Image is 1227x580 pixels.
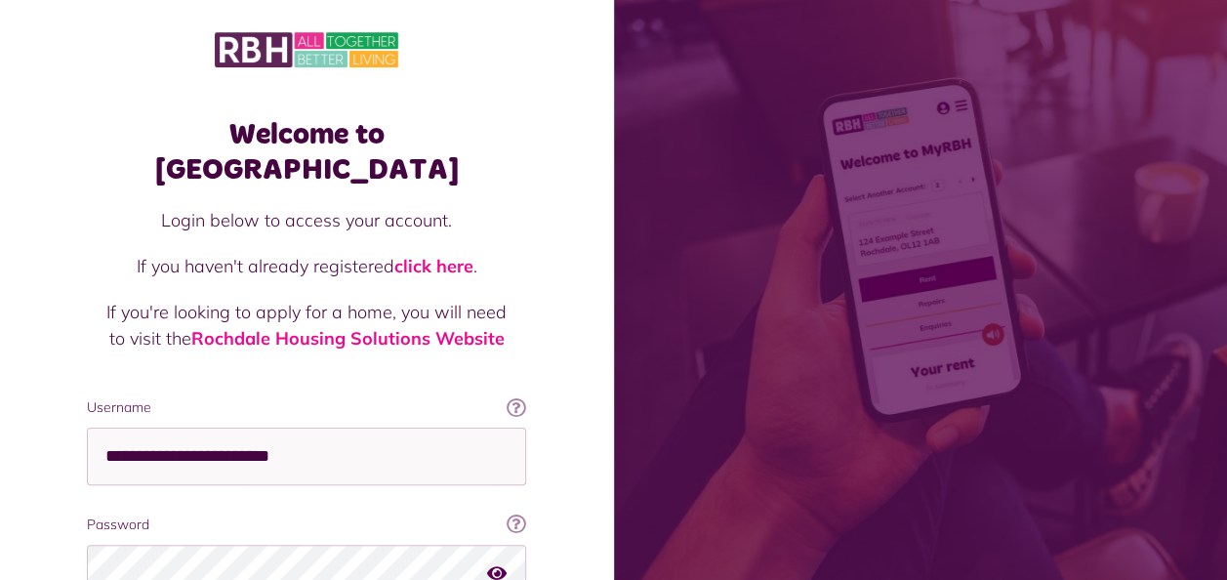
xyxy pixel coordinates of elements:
[87,117,526,187] h1: Welcome to [GEOGRAPHIC_DATA]
[106,207,507,233] p: Login below to access your account.
[106,253,507,279] p: If you haven't already registered .
[191,327,505,350] a: Rochdale Housing Solutions Website
[87,515,526,535] label: Password
[394,255,473,277] a: click here
[106,299,507,352] p: If you're looking to apply for a home, you will need to visit the
[87,397,526,418] label: Username
[215,29,398,70] img: MyRBH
